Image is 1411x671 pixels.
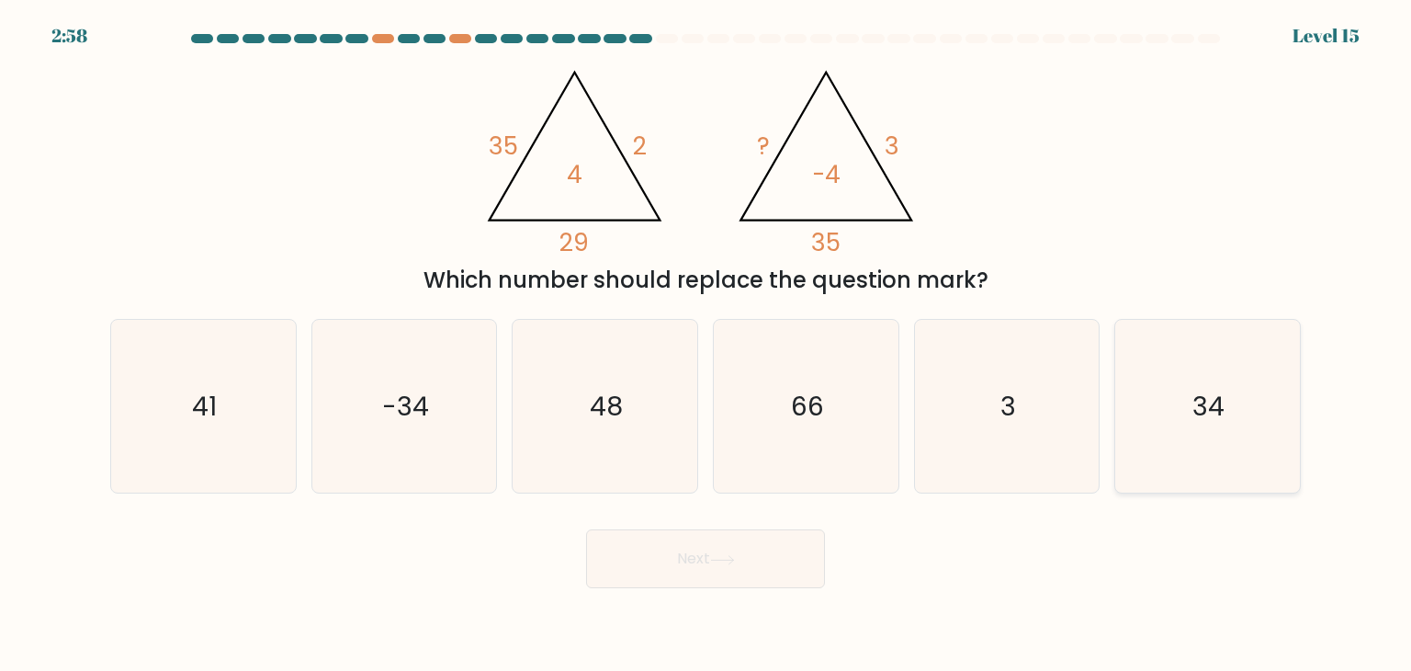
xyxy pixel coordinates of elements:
tspan: 4 [567,157,582,191]
tspan: 3 [885,129,899,163]
tspan: 35 [811,225,841,259]
div: 2:58 [51,22,87,50]
div: Which number should replace the question mark? [121,264,1290,297]
tspan: ? [757,129,770,163]
text: -34 [382,388,429,425]
text: 66 [791,388,824,425]
text: 48 [591,388,624,425]
tspan: 29 [560,225,590,259]
tspan: -4 [812,157,841,191]
tspan: 35 [489,129,518,163]
text: 34 [1193,388,1225,425]
text: 3 [1000,388,1016,425]
div: Level 15 [1292,22,1360,50]
text: 41 [193,388,218,425]
button: Next [586,529,825,588]
tspan: 2 [633,129,647,163]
